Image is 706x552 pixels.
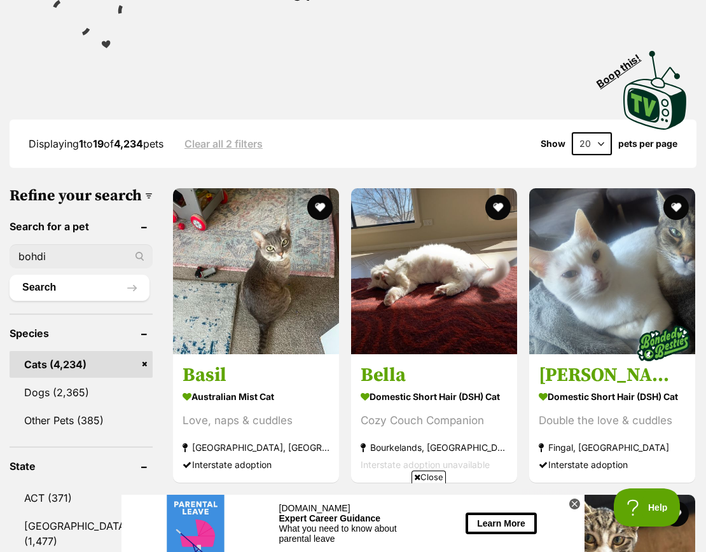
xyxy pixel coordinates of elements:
[539,363,686,387] h3: [PERSON_NAME] & [PERSON_NAME]
[173,188,339,354] img: Basil - Australian Mist Cat
[93,137,104,150] strong: 19
[184,138,263,149] a: Clear all 2 filters
[10,460,153,472] header: State
[344,18,415,39] button: Learn More
[10,221,153,232] header: Search for a pet
[361,387,508,406] strong: Domestic Short Hair (DSH) Cat
[361,439,508,456] strong: Bourkelands, [GEOGRAPHIC_DATA]
[121,488,585,546] iframe: Advertisement
[539,387,686,406] strong: Domestic Short Hair (DSH) Cat
[529,354,695,483] a: [PERSON_NAME] & [PERSON_NAME] Domestic Short Hair (DSH) Cat Double the love & cuddles Fingal, [GE...
[632,312,695,375] img: bonded besties
[173,354,339,483] a: Basil Australian Mist Cat Love, naps & cuddles [GEOGRAPHIC_DATA], [GEOGRAPHIC_DATA] Interstate ad...
[183,412,329,429] div: Love, naps & cuddles
[10,328,153,339] header: Species
[618,139,677,149] label: pets per page
[183,387,329,406] strong: Australian Mist Cat
[539,456,686,473] div: Interstate adoption
[10,351,153,378] a: Cats (4,234)
[10,485,153,511] a: ACT (371)
[158,18,306,29] div: Expert Career Guidance
[351,188,517,354] img: Bella - Domestic Short Hair (DSH) Cat
[183,456,329,473] div: Interstate adoption
[158,8,306,18] div: [DOMAIN_NAME]
[183,363,329,387] h3: Basil
[361,363,508,387] h3: Bella
[485,195,511,220] button: favourite
[541,139,565,149] span: Show
[623,39,687,132] a: Boop this!
[10,275,149,300] button: Search
[412,471,446,483] span: Close
[623,51,687,130] img: PetRescue TV logo
[351,354,517,483] a: Bella Domestic Short Hair (DSH) Cat Cozy Couch Companion Bourkelands, [GEOGRAPHIC_DATA] Interstat...
[361,459,490,470] span: Interstate adoption unavailable
[361,412,508,429] div: Cozy Couch Companion
[29,137,163,150] span: Displaying to of pets
[10,244,153,268] input: Toby
[529,188,695,354] img: Finn & Rudy - Domestic Short Hair (DSH) Cat
[114,137,143,150] strong: 4,234
[10,407,153,434] a: Other Pets (385)
[595,44,653,90] span: Boop this!
[307,195,333,220] button: favourite
[614,488,681,527] iframe: Help Scout Beacon - Open
[10,187,153,205] h3: Refine your search
[79,137,83,150] strong: 1
[663,195,689,220] button: favourite
[539,439,686,456] strong: Fingal, [GEOGRAPHIC_DATA]
[539,412,686,429] div: Double the love & cuddles
[158,29,306,49] div: What you need to know about parental leave
[183,439,329,456] strong: [GEOGRAPHIC_DATA], [GEOGRAPHIC_DATA]
[10,379,153,406] a: Dogs (2,365)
